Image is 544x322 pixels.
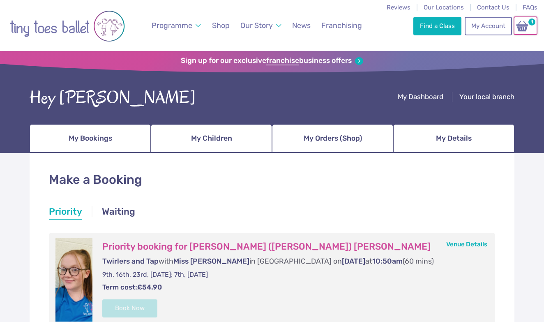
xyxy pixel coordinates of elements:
h1: Make a Booking [49,171,495,189]
a: Sign up for our exclusivefranchisebusiness offers [181,56,363,65]
div: Hey [PERSON_NAME] [30,85,196,111]
span: Franchising [321,21,362,30]
p: 9th, 16th, 23rd, [DATE]; 7th, [DATE] [102,270,479,279]
h3: Priority booking for [PERSON_NAME] ([PERSON_NAME]) [PERSON_NAME] [102,241,479,253]
a: My Dashboard [398,93,443,103]
img: tiny toes ballet [10,5,125,47]
a: Waiting [102,205,135,220]
span: [DATE] [342,257,365,265]
a: FAQs [523,4,537,11]
a: News [288,16,314,35]
span: Your local branch [459,93,514,101]
span: Our Story [240,21,273,30]
span: Twirlers and Tap [102,257,159,265]
p: with in [GEOGRAPHIC_DATA] on at (60 mins) [102,256,479,266]
span: Programme [152,21,192,30]
a: Venue Details [446,241,487,248]
strong: £54.90 [137,283,162,291]
a: My Account [465,17,512,35]
a: Franchising [318,16,366,35]
a: Our Locations [424,4,464,11]
span: My Children [191,131,232,146]
span: News [292,21,311,30]
span: Shop [212,21,230,30]
span: My Details [436,131,472,146]
a: Contact Us [477,4,509,11]
a: My Children [151,124,272,153]
span: Miss [PERSON_NAME] [173,257,249,265]
a: My Bookings [30,124,151,153]
a: Our Story [237,16,285,35]
a: My Details [393,124,514,153]
a: 1 [514,16,537,35]
strong: franchise [266,56,299,65]
a: Reviews [387,4,410,11]
a: Find a Class [413,17,461,35]
span: 10:50am [372,257,403,265]
button: Book Now [102,299,157,317]
span: My Orders (Shop) [304,131,362,146]
span: My Bookings [69,131,112,146]
a: Programme [148,16,205,35]
a: Your local branch [459,93,514,103]
span: 1 [527,17,537,27]
a: Shop [208,16,233,35]
p: Term cost: [102,283,479,292]
span: My Dashboard [398,93,443,101]
a: My Orders (Shop) [272,124,393,153]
